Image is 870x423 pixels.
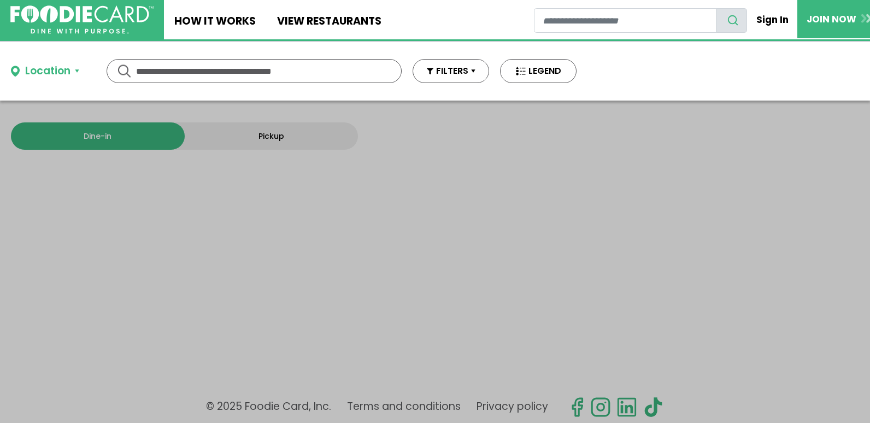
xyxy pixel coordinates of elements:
img: FoodieCard; Eat, Drink, Save, Donate [10,5,154,34]
button: LEGEND [500,59,577,83]
div: Location [25,63,70,79]
input: restaurant search [534,8,716,33]
a: Sign In [747,8,797,32]
button: FILTERS [413,59,489,83]
button: Location [11,63,79,79]
button: search [716,8,748,33]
